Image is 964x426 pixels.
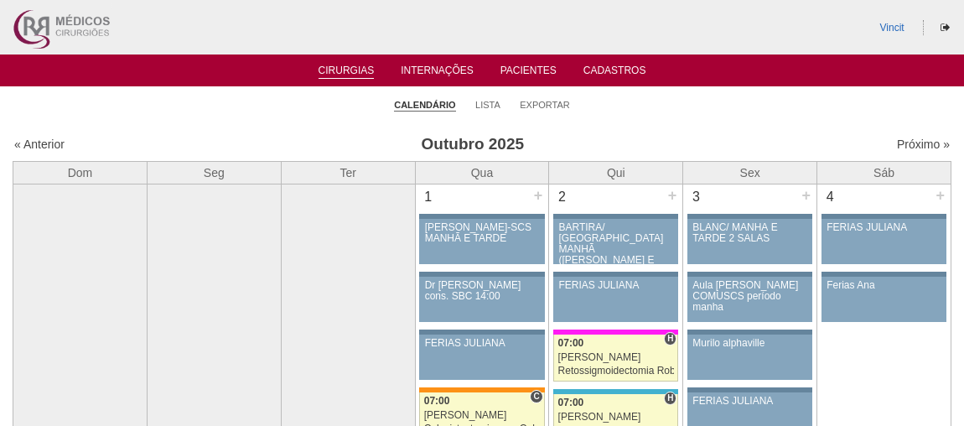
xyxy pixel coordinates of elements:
a: Vincit [880,22,904,34]
th: Ter [281,161,415,184]
div: Key: Aviso [687,387,812,392]
span: Consultório [530,390,542,403]
a: Aula [PERSON_NAME] COMUSCS período manha [687,277,812,322]
a: BARTIRA/ [GEOGRAPHIC_DATA] MANHÃ ([PERSON_NAME] E ANA)/ SANTA JOANA -TARDE [553,219,678,264]
div: Key: Aviso [553,272,678,277]
div: Dr [PERSON_NAME] cons. SBC 14:00 [425,280,540,302]
a: Lista [475,99,500,111]
th: Dom [13,161,148,184]
a: Internações [401,65,474,81]
div: Ferias Ana [827,280,941,291]
th: Qua [415,161,549,184]
a: FERIAS JULIANA [553,277,678,322]
a: H 07:00 [PERSON_NAME] Retossigmoidectomia Robótica [553,335,678,382]
div: 3 [683,184,708,210]
div: [PERSON_NAME] [424,410,540,421]
div: Key: Aviso [687,272,812,277]
div: + [933,184,947,206]
a: FERIAS JULIANA [821,219,946,264]
a: Dr [PERSON_NAME] cons. SBC 14:00 [419,277,544,322]
div: Key: Aviso [419,272,544,277]
div: [PERSON_NAME] [558,352,674,363]
div: BLANC/ MANHÃ E TARDE 2 SALAS [692,222,807,244]
div: + [531,184,546,206]
a: BLANC/ MANHÃ E TARDE 2 SALAS [687,219,812,264]
div: Key: Aviso [687,214,812,219]
div: Key: Aviso [419,330,544,335]
div: Key: Aviso [821,214,946,219]
a: Murilo alphaville [687,335,812,380]
th: Qui [549,161,683,184]
div: FERIAS JULIANA [692,396,807,407]
div: 1 [416,184,441,210]
h3: Outubro 2025 [239,132,707,157]
div: Key: Aviso [821,272,946,277]
div: + [800,184,814,206]
div: BARTIRA/ [GEOGRAPHIC_DATA] MANHÃ ([PERSON_NAME] E ANA)/ SANTA JOANA -TARDE [559,222,674,288]
span: 07:00 [424,395,450,407]
div: FERIAS JULIANA [559,280,674,291]
div: Key: São Luiz - SCS [419,387,544,392]
div: Key: Pro Matre [553,330,678,335]
div: 4 [817,184,842,210]
a: Pacientes [500,65,557,81]
div: [PERSON_NAME]-SCS MANHÃ E TARDE [425,222,540,244]
div: + [666,184,680,206]
div: Key: Aviso [687,330,812,335]
span: Hospital [664,392,676,405]
div: Retossigmoidectomia Robótica [558,366,674,377]
a: Ferias Ana [821,277,946,322]
a: [PERSON_NAME]-SCS MANHÃ E TARDE [419,219,544,264]
a: « Anterior [14,138,65,151]
div: Aula [PERSON_NAME] COMUSCS período manha [692,280,807,314]
div: FERIAS JULIANA [827,222,941,233]
div: FERIAS JULIANA [425,338,540,349]
span: 07:00 [558,337,584,349]
span: 07:00 [558,397,584,408]
div: Key: Aviso [419,214,544,219]
span: Hospital [664,332,676,345]
div: [PERSON_NAME] [558,412,674,423]
th: Seg [147,161,281,184]
div: Murilo alphaville [692,338,807,349]
a: Cadastros [583,65,646,81]
div: Key: Aviso [553,214,678,219]
th: Sex [683,161,817,184]
a: Próximo » [897,138,950,151]
div: Key: Neomater [553,389,678,394]
a: Exportar [520,99,570,111]
a: Cirurgias [319,65,375,79]
a: Calendário [394,99,455,112]
i: Sair [941,23,950,33]
th: Sáb [817,161,951,184]
a: FERIAS JULIANA [419,335,544,380]
div: 2 [549,184,574,210]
